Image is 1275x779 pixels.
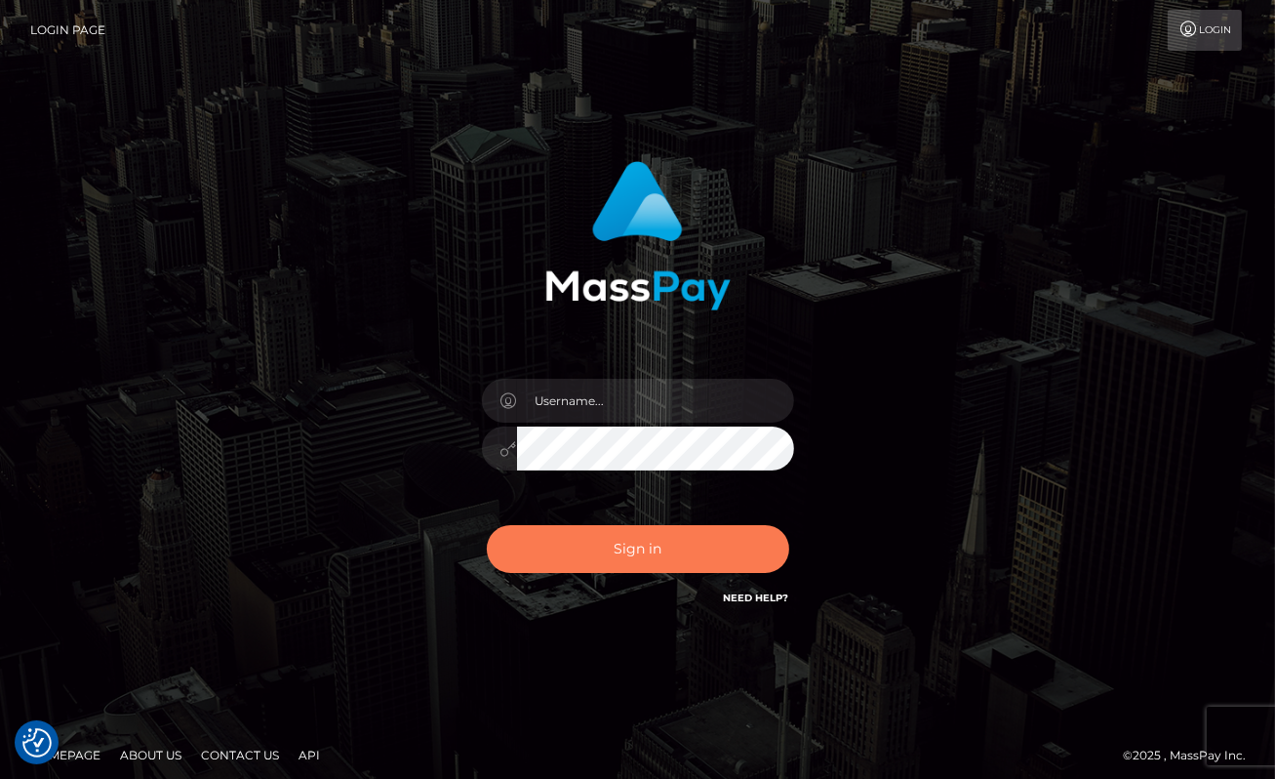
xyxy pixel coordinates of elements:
a: Homepage [21,740,108,770]
button: Sign in [487,525,789,573]
button: Consent Preferences [22,728,52,758]
img: Revisit consent button [22,728,52,758]
a: About Us [112,740,189,770]
a: Contact Us [193,740,287,770]
img: MassPay Login [545,161,731,310]
a: API [291,740,328,770]
a: Login Page [30,10,105,51]
a: Login [1168,10,1242,51]
input: Username... [517,379,794,423]
a: Need Help? [724,592,789,604]
div: © 2025 , MassPay Inc. [1123,745,1260,766]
